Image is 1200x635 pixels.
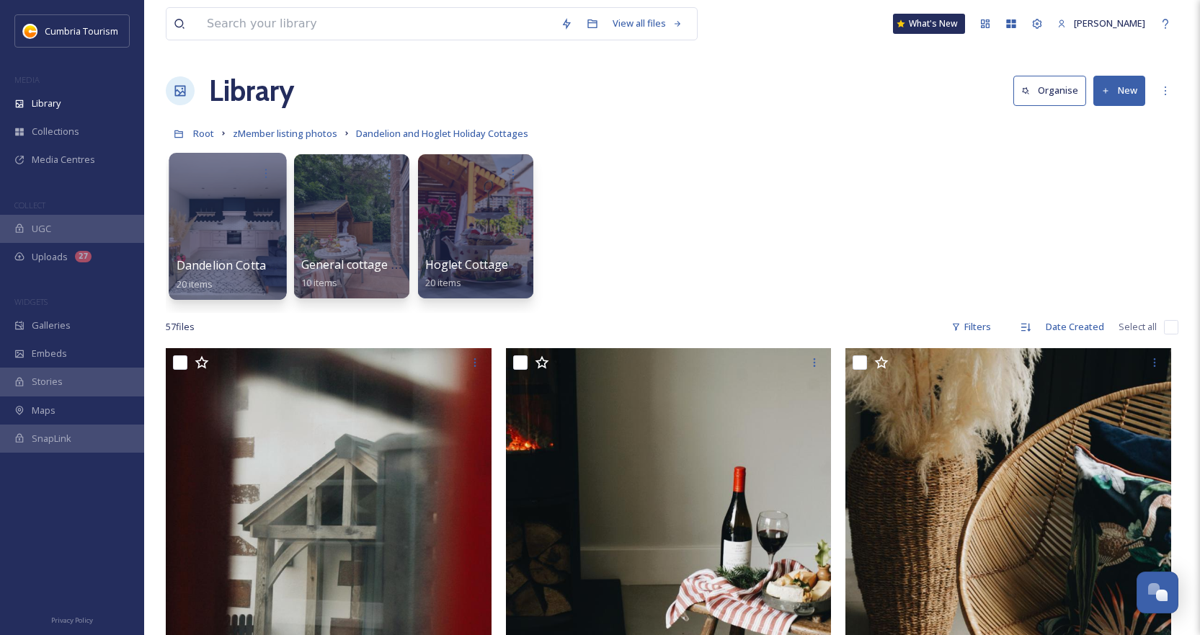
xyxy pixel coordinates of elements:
span: Library [32,97,61,110]
a: [PERSON_NAME] [1050,9,1152,37]
span: COLLECT [14,200,45,210]
span: 57 file s [166,320,195,334]
span: Dandelion and Hoglet Holiday Cottages [356,127,528,140]
span: [PERSON_NAME] [1074,17,1145,30]
span: MEDIA [14,74,40,85]
a: What's New [893,14,965,34]
span: Galleries [32,319,71,332]
span: 10 items [301,276,337,289]
span: Privacy Policy [51,616,93,625]
span: Stories [32,375,63,388]
a: zMember listing photos [233,125,337,142]
a: Hoglet Cottage20 items [425,258,508,289]
span: 20 items [177,277,213,290]
span: Media Centres [32,153,95,166]
a: Dandelion and Hoglet Holiday Cottages [356,125,528,142]
a: Dandelion Cottage20 items [177,259,280,290]
div: Date Created [1039,313,1111,341]
a: Organise [1013,76,1093,105]
button: Organise [1013,76,1086,105]
span: Maps [32,404,55,417]
span: Cumbria Tourism [45,25,118,37]
a: Root [193,125,214,142]
span: zMember listing photos [233,127,337,140]
a: Privacy Policy [51,610,93,628]
span: Root [193,127,214,140]
span: Collections [32,125,79,138]
span: Hoglet Cottage [425,257,508,272]
button: New [1093,76,1145,105]
span: UGC [32,222,51,236]
span: 20 items [425,276,461,289]
span: Select all [1119,320,1157,334]
a: General cottage photos10 items [301,258,430,289]
a: View all files [605,9,690,37]
span: General cottage photos [301,257,430,272]
a: Library [209,69,294,112]
img: images.jpg [23,24,37,38]
span: Embeds [32,347,67,360]
input: Search your library [200,8,554,40]
span: WIDGETS [14,296,48,307]
span: Dandelion Cottage [177,257,280,273]
span: Uploads [32,250,68,264]
div: 27 [75,251,92,262]
span: SnapLink [32,432,71,445]
div: Filters [944,313,998,341]
button: Open Chat [1137,572,1178,613]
